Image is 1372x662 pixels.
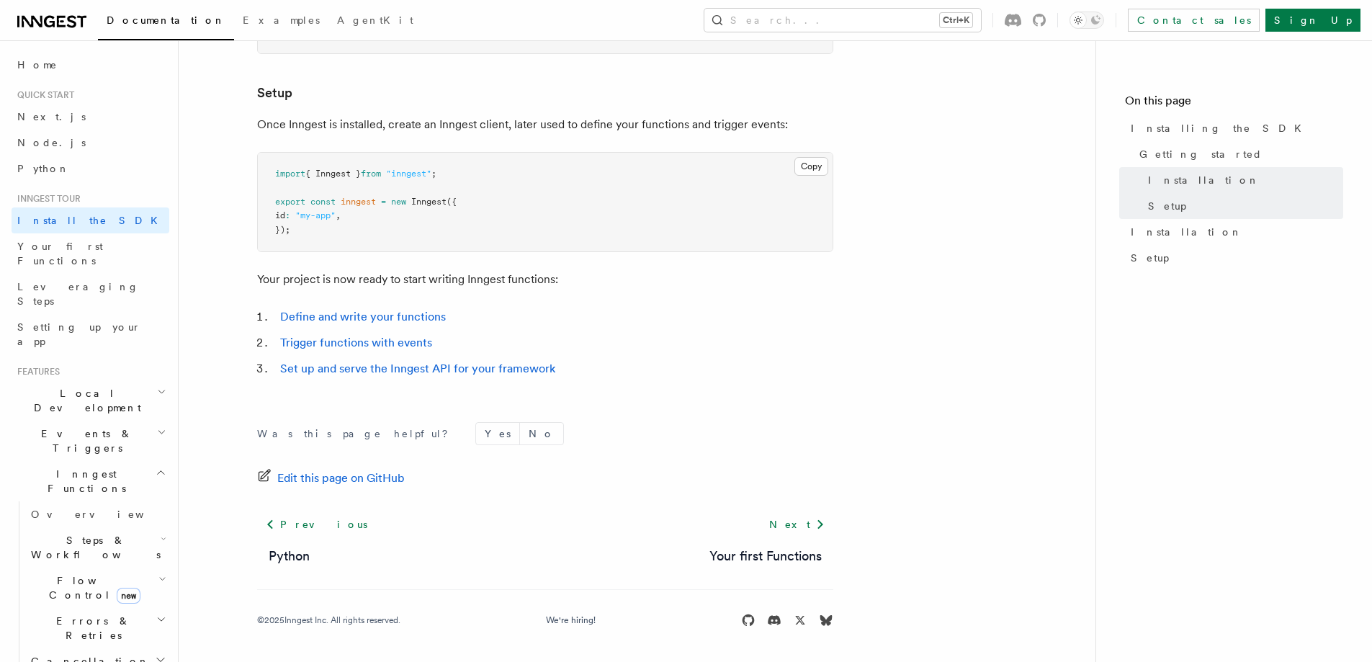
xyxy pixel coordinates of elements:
[1131,121,1310,135] span: Installing the SDK
[25,614,156,643] span: Errors & Retries
[17,163,70,174] span: Python
[391,197,406,207] span: new
[25,608,169,648] button: Errors & Retries
[1131,251,1169,265] span: Setup
[12,130,169,156] a: Node.js
[277,468,405,488] span: Edit this page on GitHub
[1142,193,1343,219] a: Setup
[25,533,161,562] span: Steps & Workflows
[17,241,103,267] span: Your first Functions
[794,157,828,176] button: Copy
[257,468,405,488] a: Edit this page on GitHub
[280,362,555,375] a: Set up and serve the Inngest API for your framework
[12,274,169,314] a: Leveraging Steps
[17,215,166,226] span: Install the SDK
[305,169,361,179] span: { Inngest }
[12,193,81,205] span: Inngest tour
[337,14,413,26] span: AgentKit
[12,89,74,101] span: Quick start
[1125,115,1343,141] a: Installing the SDK
[1142,167,1343,193] a: Installation
[12,461,169,501] button: Inngest Functions
[12,380,169,421] button: Local Development
[234,4,328,39] a: Examples
[243,14,320,26] span: Examples
[12,156,169,182] a: Python
[107,14,225,26] span: Documentation
[310,197,336,207] span: const
[285,210,290,220] span: :
[1128,9,1260,32] a: Contact sales
[98,4,234,40] a: Documentation
[269,546,310,566] a: Python
[257,83,292,103] a: Setup
[328,4,422,39] a: AgentKit
[1125,92,1343,115] h4: On this page
[257,269,833,290] p: Your project is now ready to start writing Inngest functions:
[546,614,596,626] a: We're hiring!
[12,366,60,377] span: Features
[12,207,169,233] a: Install the SDK
[12,386,157,415] span: Local Development
[1265,9,1360,32] a: Sign Up
[17,137,86,148] span: Node.js
[1139,147,1263,161] span: Getting started
[257,511,376,537] a: Previous
[12,467,156,496] span: Inngest Functions
[1148,173,1260,187] span: Installation
[386,169,431,179] span: "inngest"
[336,210,341,220] span: ,
[257,614,400,626] div: © 2025 Inngest Inc. All rights reserved.
[1148,199,1186,213] span: Setup
[1070,12,1104,29] button: Toggle dark mode
[257,426,458,441] p: Was this page helpful?
[280,310,446,323] a: Define and write your functions
[761,511,833,537] a: Next
[12,104,169,130] a: Next.js
[1125,245,1343,271] a: Setup
[25,573,158,602] span: Flow Control
[704,9,981,32] button: Search...Ctrl+K
[411,197,447,207] span: Inngest
[520,423,563,444] button: No
[25,568,169,608] button: Flow Controlnew
[361,169,381,179] span: from
[295,210,336,220] span: "my-app"
[257,115,833,135] p: Once Inngest is installed, create an Inngest client, later used to define your functions and trig...
[431,169,436,179] span: ;
[12,233,169,274] a: Your first Functions
[275,210,285,220] span: id
[25,527,169,568] button: Steps & Workflows
[17,58,58,72] span: Home
[17,111,86,122] span: Next.js
[17,281,139,307] span: Leveraging Steps
[12,314,169,354] a: Setting up your app
[1131,225,1242,239] span: Installation
[381,197,386,207] span: =
[275,225,290,235] span: });
[1125,219,1343,245] a: Installation
[280,336,432,349] a: Trigger functions with events
[275,169,305,179] span: import
[1134,141,1343,167] a: Getting started
[447,197,457,207] span: ({
[275,197,305,207] span: export
[12,426,157,455] span: Events & Triggers
[117,588,140,604] span: new
[12,52,169,78] a: Home
[17,321,141,347] span: Setting up your app
[709,546,822,566] a: Your first Functions
[12,421,169,461] button: Events & Triggers
[341,197,376,207] span: inngest
[31,509,179,520] span: Overview
[940,13,972,27] kbd: Ctrl+K
[476,423,519,444] button: Yes
[25,501,169,527] a: Overview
